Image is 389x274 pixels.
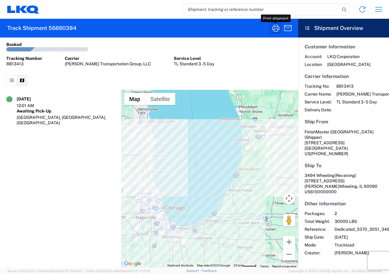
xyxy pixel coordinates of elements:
span: 3494 Wheeling [STREET_ADDRESS][PERSON_NAME] [305,173,356,189]
h5: Ship From [305,119,383,125]
input: Shipment, tracking or reference number [183,4,340,15]
span: Mode: [305,242,330,248]
button: Show satellite imagery [145,93,175,105]
span: (Receiving) [335,173,356,178]
div: 12:01 AM [17,103,47,108]
span: Service Level: [305,99,331,105]
h5: Customer Information [305,44,383,50]
address: Wheeling, IL 60090 US [305,173,383,194]
div: Service Level [174,56,214,61]
div: Awaiting Pick-Up [17,108,115,114]
button: Keyboard shortcuts [167,263,193,268]
div: TL Standard 3 - 5 Day [174,61,214,67]
span: Copyright © [DATE]-[DATE] Agistix Inc., All Rights Reserved [288,268,382,274]
span: Server: 2025.20.0-734e5bc92d9 [7,269,83,273]
h5: Other Information [305,201,383,207]
span: Map data ©2025 Google [197,264,230,267]
a: Terms [260,265,269,268]
div: Carrier [65,56,151,61]
span: Total Weight: [305,219,330,224]
div: Tracking Number [6,56,42,61]
div: [PERSON_NAME] Transportation Group, LLC [65,61,151,67]
span: Creator: [305,250,330,256]
button: Show street map [124,93,145,105]
h5: Ship To [305,163,383,168]
button: Drag Pegman onto the map to open Street View [283,214,295,226]
span: Delivery Date: [305,107,331,113]
span: 20 km [234,264,242,267]
span: 6150000000 [310,189,337,194]
span: [DATE] 09:51:07 [58,269,83,273]
div: 8813413 [6,61,42,67]
span: Tracking No: [305,83,331,89]
a: Feedback [201,269,217,272]
button: Map Scale: 20 km per 43 pixels [232,263,258,268]
span: Client: 2025.20.0-e640dba [86,269,150,273]
span: Ship Date: [305,234,330,240]
header: Shipment Overview [298,19,389,38]
span: Location: [305,62,322,67]
span: [PHONE_NUMBER] [310,151,348,156]
div: Booked [6,42,22,47]
a: Open this area in Google Maps (opens a new window) [123,260,143,268]
span: Carrier Name: [305,91,331,97]
span: Reference: [305,227,330,232]
span: (Shipper) [305,135,322,140]
a: Report a map error [272,265,296,268]
button: Map camera controls [283,192,295,204]
div: [DATE] [17,96,47,102]
button: Zoom in [283,236,295,248]
span: FinishMaster [GEOGRAPHIC_DATA] [305,129,374,134]
span: [DATE] 17:21:12 [128,269,150,273]
a: Support [186,269,201,272]
h5: Carrier Information [305,73,383,79]
img: Google [123,260,143,268]
span: [GEOGRAPHIC_DATA] [327,62,371,67]
span: Packages: [305,211,330,216]
span: [STREET_ADDRESS] [305,140,344,145]
h2: Track Shipment 56860384 [7,24,76,32]
address: [GEOGRAPHIC_DATA] US [305,129,383,156]
button: Zoom out [283,248,295,260]
span: LKQ Corporation [327,54,371,59]
span: Account: [305,54,322,59]
div: [GEOGRAPHIC_DATA], [GEOGRAPHIC_DATA], [GEOGRAPHIC_DATA] [17,115,115,126]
